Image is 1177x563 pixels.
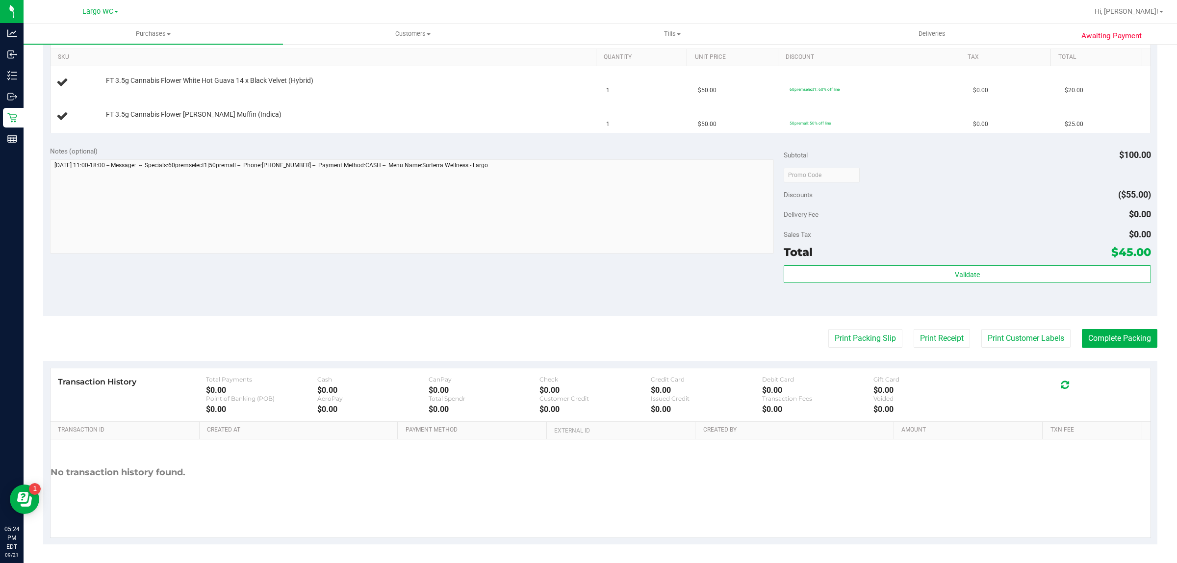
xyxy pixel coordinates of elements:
[429,376,540,383] div: CanPay
[606,120,610,129] span: 1
[206,395,317,402] div: Point of Banking (POB)
[206,376,317,383] div: Total Payments
[973,86,988,95] span: $0.00
[1081,30,1142,42] span: Awaiting Payment
[828,329,902,348] button: Print Packing Slip
[1129,229,1151,239] span: $0.00
[317,376,429,383] div: Cash
[1095,7,1158,15] span: Hi, [PERSON_NAME]!
[82,7,113,16] span: Largo WC
[695,53,774,61] a: Unit Price
[784,230,811,238] span: Sales Tax
[973,120,988,129] span: $0.00
[51,439,185,506] div: No transaction history found.
[968,53,1047,61] a: Tax
[762,385,873,395] div: $0.00
[546,422,695,439] th: External ID
[1119,150,1151,160] span: $100.00
[58,426,196,434] a: Transaction ID
[58,53,592,61] a: SKU
[914,329,970,348] button: Print Receipt
[207,426,394,434] a: Created At
[651,385,762,395] div: $0.00
[1111,245,1151,259] span: $45.00
[24,29,283,38] span: Purchases
[762,405,873,414] div: $0.00
[542,24,802,44] a: Tills
[50,147,98,155] span: Notes (optional)
[539,376,651,383] div: Check
[283,29,542,38] span: Customers
[1050,426,1138,434] a: Txn Fee
[698,120,716,129] span: $50.00
[1082,329,1157,348] button: Complete Packing
[539,395,651,402] div: Customer Credit
[873,405,985,414] div: $0.00
[317,385,429,395] div: $0.00
[317,405,429,414] div: $0.00
[981,329,1071,348] button: Print Customer Labels
[106,110,281,119] span: FT 3.5g Cannabis Flower [PERSON_NAME] Muffin (Indica)
[784,245,813,259] span: Total
[7,71,17,80] inline-svg: Inventory
[786,53,956,61] a: Discount
[651,395,762,402] div: Issued Credit
[873,395,985,402] div: Voided
[955,271,980,279] span: Validate
[206,385,317,395] div: $0.00
[29,483,41,495] iframe: Resource center unread badge
[4,525,19,551] p: 05:24 PM EDT
[651,376,762,383] div: Credit Card
[1118,189,1151,200] span: ($55.00)
[7,28,17,38] inline-svg: Analytics
[429,395,540,402] div: Total Spendr
[7,50,17,59] inline-svg: Inbound
[1058,53,1138,61] a: Total
[406,426,543,434] a: Payment Method
[106,76,313,85] span: FT 3.5g Cannabis Flower White Hot Guava 14 x Black Velvet (Hybrid)
[762,376,873,383] div: Debit Card
[543,29,801,38] span: Tills
[10,485,39,514] iframe: Resource center
[539,385,651,395] div: $0.00
[784,151,808,159] span: Subtotal
[283,24,542,44] a: Customers
[901,426,1039,434] a: Amount
[606,86,610,95] span: 1
[1065,120,1083,129] span: $25.00
[206,405,317,414] div: $0.00
[7,113,17,123] inline-svg: Retail
[4,551,19,559] p: 09/21
[429,385,540,395] div: $0.00
[802,24,1062,44] a: Deliveries
[1065,86,1083,95] span: $20.00
[7,92,17,102] inline-svg: Outbound
[703,426,890,434] a: Created By
[790,87,840,92] span: 60premselect1: 60% off line
[873,376,985,383] div: Gift Card
[762,395,873,402] div: Transaction Fees
[784,210,819,218] span: Delivery Fee
[651,405,762,414] div: $0.00
[784,265,1151,283] button: Validate
[1129,209,1151,219] span: $0.00
[905,29,959,38] span: Deliveries
[317,395,429,402] div: AeroPay
[873,385,985,395] div: $0.00
[604,53,683,61] a: Quantity
[429,405,540,414] div: $0.00
[24,24,283,44] a: Purchases
[790,121,831,126] span: 50premall: 50% off line
[539,405,651,414] div: $0.00
[784,186,813,204] span: Discounts
[698,86,716,95] span: $50.00
[784,168,860,182] input: Promo Code
[7,134,17,144] inline-svg: Reports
